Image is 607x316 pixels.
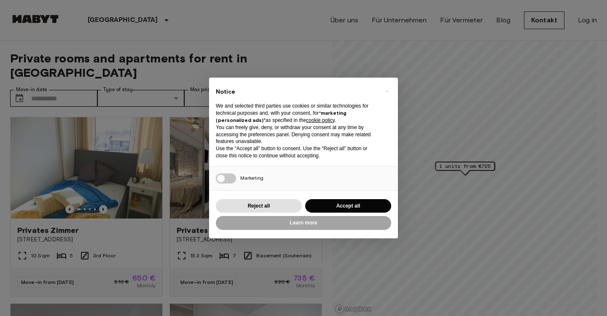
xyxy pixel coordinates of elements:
span: Marketing [240,175,263,181]
p: You can freely give, deny, or withdraw your consent at any time by accessing the preferences pane... [216,124,378,145]
button: Accept all [305,199,391,213]
button: Close this notice [380,84,394,98]
h2: Notice [216,88,378,96]
strong: “marketing (personalized ads)” [216,110,346,123]
button: Reject all [216,199,302,213]
p: We and selected third parties use cookies or similar technologies for technical purposes and, wit... [216,103,378,124]
button: Learn more [216,216,391,230]
p: Use the “Accept all” button to consent. Use the “Reject all” button or close this notice to conti... [216,145,378,159]
span: × [386,86,389,96]
a: cookie policy [306,117,335,123]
